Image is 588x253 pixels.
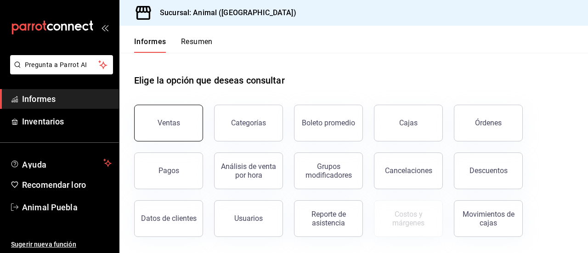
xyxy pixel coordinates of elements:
div: pestañas de navegación [134,37,213,53]
button: Ventas [134,105,203,141]
font: Cajas [399,118,418,127]
font: Órdenes [475,118,502,127]
font: Pregunta a Parrot AI [25,61,87,68]
font: Informes [22,94,56,104]
font: Inventarios [22,117,64,126]
button: Grupos modificadores [294,152,363,189]
font: Costos y márgenes [392,210,424,227]
button: Movimientos de cajas [454,200,523,237]
font: Elige la opción que deseas consultar [134,75,285,86]
button: Análisis de venta por hora [214,152,283,189]
font: Cancelaciones [385,166,432,175]
font: Análisis de venta por hora [221,162,276,180]
font: Sucursal: Animal ([GEOGRAPHIC_DATA]) [160,8,296,17]
a: Cajas [374,105,443,141]
button: abrir_cajón_menú [101,24,108,31]
font: Categorías [231,118,266,127]
button: Boleto promedio [294,105,363,141]
font: Datos de clientes [141,214,197,223]
font: Informes [134,37,166,46]
font: Ventas [158,118,180,127]
button: Reporte de asistencia [294,200,363,237]
font: Pagos [158,166,179,175]
font: Ayuda [22,160,47,169]
button: Cancelaciones [374,152,443,189]
button: Datos de clientes [134,200,203,237]
font: Sugerir nueva función [11,241,76,248]
font: Grupos modificadores [305,162,352,180]
button: Pregunta a Parrot AI [10,55,113,74]
font: Animal Puebla [22,202,78,212]
button: Órdenes [454,105,523,141]
font: Recomendar loro [22,180,86,190]
button: Pagos [134,152,203,189]
font: Reporte de asistencia [311,210,346,227]
button: Contrata inventarios para ver este informe [374,200,443,237]
button: Usuarios [214,200,283,237]
button: Descuentos [454,152,523,189]
font: Usuarios [234,214,263,223]
button: Categorías [214,105,283,141]
font: Movimientos de cajas [463,210,514,227]
font: Descuentos [469,166,508,175]
a: Pregunta a Parrot AI [6,67,113,76]
font: Resumen [181,37,213,46]
font: Boleto promedio [302,118,355,127]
